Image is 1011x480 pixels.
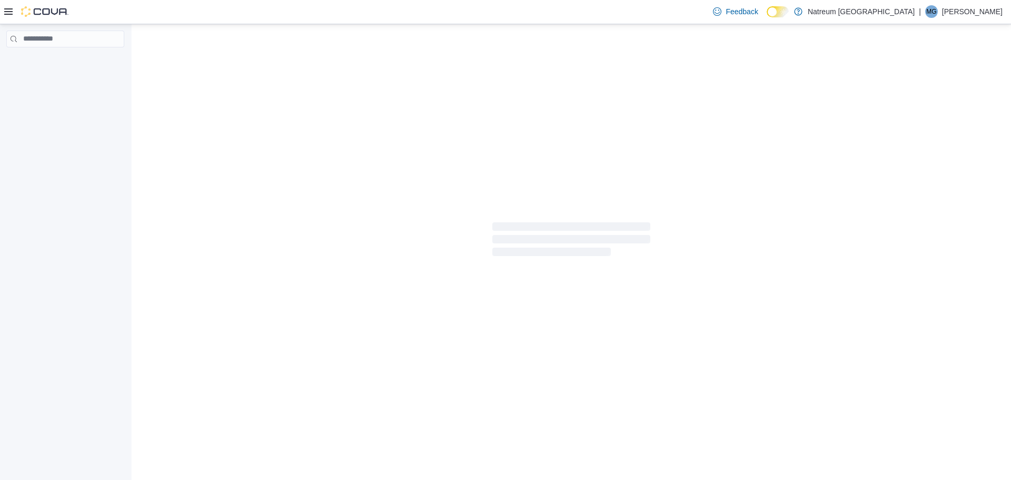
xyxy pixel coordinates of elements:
[925,5,938,18] div: Mike Gawlik
[808,5,915,18] p: Natreum [GEOGRAPHIC_DATA]
[942,5,1003,18] p: [PERSON_NAME]
[21,6,68,17] img: Cova
[926,5,936,18] span: MG
[709,1,762,22] a: Feedback
[919,5,921,18] p: |
[492,224,650,258] span: Loading
[767,6,789,17] input: Dark Mode
[6,50,124,75] nav: Complex example
[726,6,758,17] span: Feedback
[767,17,767,18] span: Dark Mode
